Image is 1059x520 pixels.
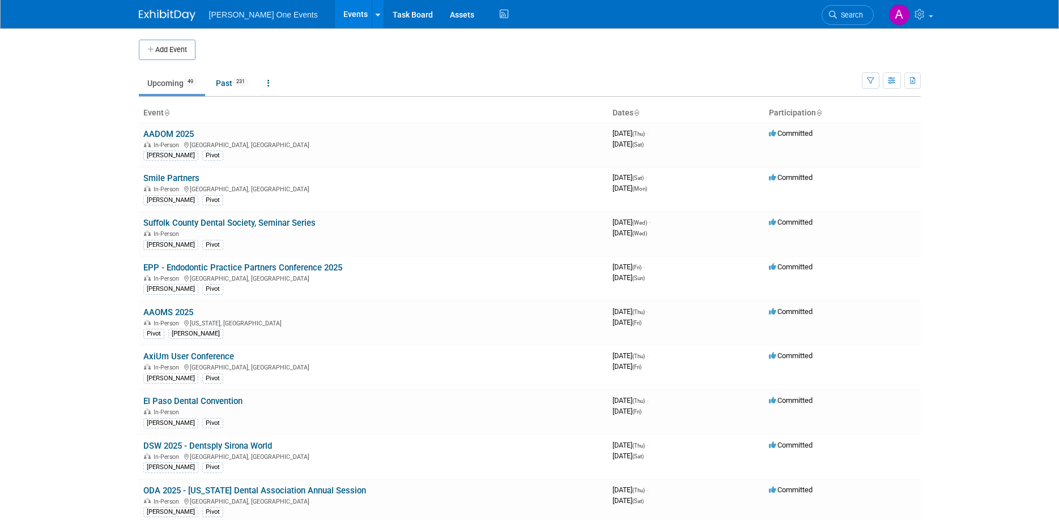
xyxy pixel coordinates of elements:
span: [PERSON_NAME] One Events [209,10,318,19]
span: [DATE] [613,407,641,415]
th: Dates [608,104,764,123]
span: - [647,307,648,316]
span: Committed [769,173,813,182]
span: [DATE] [613,496,644,505]
span: - [647,351,648,360]
span: - [647,485,648,494]
img: In-Person Event [144,186,151,191]
span: (Sat) [632,141,644,148]
div: [US_STATE], [GEOGRAPHIC_DATA] [143,318,603,327]
img: In-Person Event [144,364,151,369]
div: Pivot [202,418,223,428]
span: (Sat) [632,453,644,459]
span: (Fri) [632,409,641,415]
span: - [647,396,648,405]
span: - [647,441,648,449]
span: Committed [769,263,813,271]
th: Participation [764,104,921,123]
div: Pivot [202,507,223,517]
div: Pivot [202,240,223,250]
span: (Thu) [632,487,645,493]
span: [DATE] [613,452,644,460]
span: 49 [184,78,197,86]
div: Pivot [202,195,223,205]
img: In-Person Event [144,320,151,325]
img: In-Person Event [144,275,151,281]
span: In-Person [154,364,182,371]
span: [DATE] [613,273,645,282]
div: [GEOGRAPHIC_DATA], [GEOGRAPHIC_DATA] [143,452,603,461]
div: [PERSON_NAME] [143,284,198,294]
div: [GEOGRAPHIC_DATA], [GEOGRAPHIC_DATA] [143,184,603,193]
div: [PERSON_NAME] [143,507,198,517]
span: Search [837,11,863,19]
a: AADOM 2025 [143,129,194,139]
img: In-Person Event [144,409,151,414]
a: AAOMS 2025 [143,307,193,317]
span: In-Person [154,275,182,282]
span: In-Person [154,498,182,505]
span: [DATE] [613,441,648,449]
span: (Fri) [632,264,641,270]
div: [GEOGRAPHIC_DATA], [GEOGRAPHIC_DATA] [143,273,603,282]
a: ODA 2025 - [US_STATE] Dental Association Annual Session [143,485,366,496]
span: [DATE] [613,129,648,137]
div: [GEOGRAPHIC_DATA], [GEOGRAPHIC_DATA] [143,496,603,505]
span: [DATE] [613,263,645,271]
img: Amanda Bartschi [888,4,910,25]
span: Committed [769,351,813,360]
div: [PERSON_NAME] [143,240,198,250]
a: Suffolk County Dental Society, Seminar Series [143,218,316,228]
button: Add Event [139,40,195,60]
span: Committed [769,307,813,316]
a: Search [822,5,874,25]
img: In-Person Event [144,453,151,459]
div: [PERSON_NAME] [143,195,198,205]
a: Sort by Start Date [633,108,639,117]
div: Pivot [202,373,223,384]
div: Pivot [143,329,164,339]
span: (Thu) [632,442,645,449]
a: DSW 2025 - Dentsply Sirona World [143,441,272,451]
span: [DATE] [613,140,644,148]
span: - [649,218,650,226]
span: In-Person [154,186,182,193]
span: [DATE] [613,184,647,192]
div: [PERSON_NAME] [143,418,198,428]
span: (Sat) [632,175,644,181]
img: In-Person Event [144,230,151,236]
span: - [643,263,645,271]
a: Past231 [207,72,257,94]
img: ExhibitDay [139,10,195,21]
span: - [645,173,647,182]
a: Upcoming49 [139,72,205,94]
a: El Paso Dental Convention [143,396,243,406]
span: (Sun) [632,275,645,281]
span: [DATE] [613,396,648,405]
span: [DATE] [613,173,647,182]
span: (Thu) [632,353,645,359]
a: Smile Partners [143,173,199,183]
span: (Thu) [632,398,645,404]
span: In-Person [154,141,182,149]
span: In-Person [154,409,182,416]
span: [DATE] [613,318,641,326]
span: [DATE] [613,218,650,226]
div: [PERSON_NAME] [143,373,198,384]
span: (Sat) [632,498,644,504]
span: In-Person [154,320,182,327]
span: (Wed) [632,230,647,237]
div: [GEOGRAPHIC_DATA], [GEOGRAPHIC_DATA] [143,140,603,149]
a: EPP - Endodontic Practice Partners Conference 2025 [143,263,342,273]
span: - [647,129,648,137]
span: Committed [769,129,813,137]
span: (Mon) [632,186,647,192]
span: (Thu) [632,309,645,315]
div: Pivot [202,151,223,161]
span: [DATE] [613,362,641,371]
span: (Fri) [632,320,641,326]
div: Pivot [202,284,223,294]
div: [GEOGRAPHIC_DATA], [GEOGRAPHIC_DATA] [143,362,603,371]
span: [DATE] [613,229,647,237]
span: Committed [769,218,813,226]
